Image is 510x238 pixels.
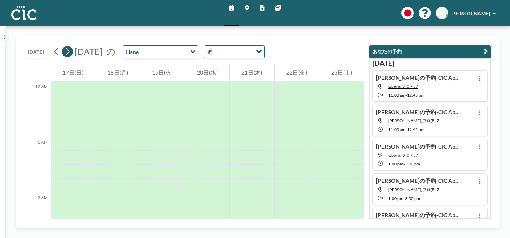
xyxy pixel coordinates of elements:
h4: [PERSON_NAME]の予約-CIC Approved [376,143,463,150]
span: 1:00 PM [388,196,403,201]
img: organization-logo [11,6,37,20]
span: - [403,161,405,166]
span: 3:00 PM [405,161,420,166]
span: Suji, フロア: 7 [388,118,439,123]
input: Search for option [215,47,251,56]
span: TK [439,10,445,16]
div: Search for option [204,46,265,58]
div: 19日(火) [140,64,185,81]
div: 17日(日) [51,64,95,81]
button: [DATE] [25,46,47,58]
h4: [PERSON_NAME]の予約-CIC Approved [376,74,463,81]
span: - [405,127,407,132]
span: [DATE] [75,46,103,57]
span: 週 [206,47,215,56]
div: 12 AM [25,81,51,137]
span: の [106,46,115,57]
span: 3:00 PM [405,196,420,201]
span: [PERSON_NAME] [451,10,490,16]
button: あなたの予約 [369,45,491,58]
span: Oboro, フロア: 7 [388,84,418,89]
span: - [403,196,405,201]
div: 21日(木) [230,64,274,81]
span: 12:45 PM [407,93,425,97]
span: Oboro, フロア: 7 [388,153,418,157]
div: 20日(水) [185,64,230,81]
span: 11:00 AM [388,127,405,132]
div: 23日(土) [319,64,364,81]
div: 1 AM [25,137,51,193]
span: - [405,93,407,97]
span: 11:00 AM [388,93,405,97]
span: 12:45 PM [407,127,425,132]
h4: [PERSON_NAME]の予約-CIC Approved [376,177,463,184]
input: Hane [123,46,191,58]
div: 22日(金) [275,64,319,81]
div: 18日(月) [95,64,140,81]
span: 1:00 PM [388,161,403,166]
h3: [DATE] [372,59,488,68]
h4: [PERSON_NAME]の予約-CIC Approved [376,109,463,115]
span: Suji, フロア: 7 [388,187,439,192]
h4: [PERSON_NAME]の予約-CIC Approved [376,212,463,218]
